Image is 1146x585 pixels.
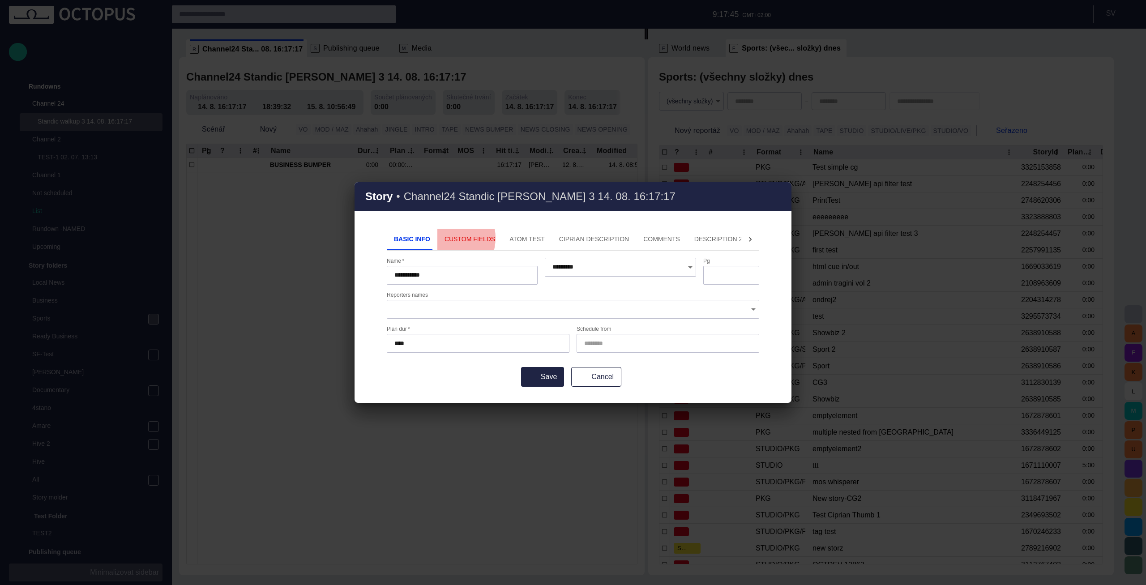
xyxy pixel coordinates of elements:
button: Ciprian description [552,229,636,250]
label: Schedule from [577,325,611,333]
h3: • [396,190,400,203]
button: ATOM Test [502,229,552,250]
button: Comments [636,229,687,250]
button: Cancel [571,367,621,387]
label: Pg [703,257,710,265]
div: Story [355,182,791,211]
h3: Channel24 Standic [PERSON_NAME] 3 14. 08. 16:17:17 [404,190,676,203]
button: Custom Fields [437,229,502,250]
div: Story [355,182,791,403]
button: Save [521,367,564,387]
label: Reporters names [387,291,428,299]
button: Open [747,303,760,316]
label: Plan dur [387,325,410,333]
button: Description 2 [687,229,749,250]
button: Basic Info [387,229,437,250]
label: Name [387,257,404,265]
h2: Story [365,190,393,203]
button: Open [684,261,697,273]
